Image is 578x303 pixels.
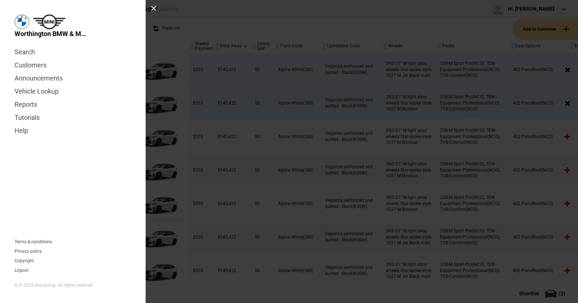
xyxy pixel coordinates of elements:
[15,240,52,244] a: Terms & conditions
[15,46,131,59] a: Search
[15,72,131,85] a: Announcements
[15,98,131,111] a: Reports
[15,124,131,137] a: Help
[15,15,29,29] img: bmw.png
[15,249,42,253] a: Privacy policy
[15,111,131,124] a: Tutorials
[15,85,131,98] a: Vehicle Lookup
[15,259,34,263] a: Copyright
[15,282,131,288] div: © © 2025 SnoopDog. All rights reserved.
[15,29,87,38] span: Worthington BMW & MINI Garage
[33,15,66,29] img: mini.png
[15,59,131,72] a: Customers
[15,268,28,272] button: Logout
